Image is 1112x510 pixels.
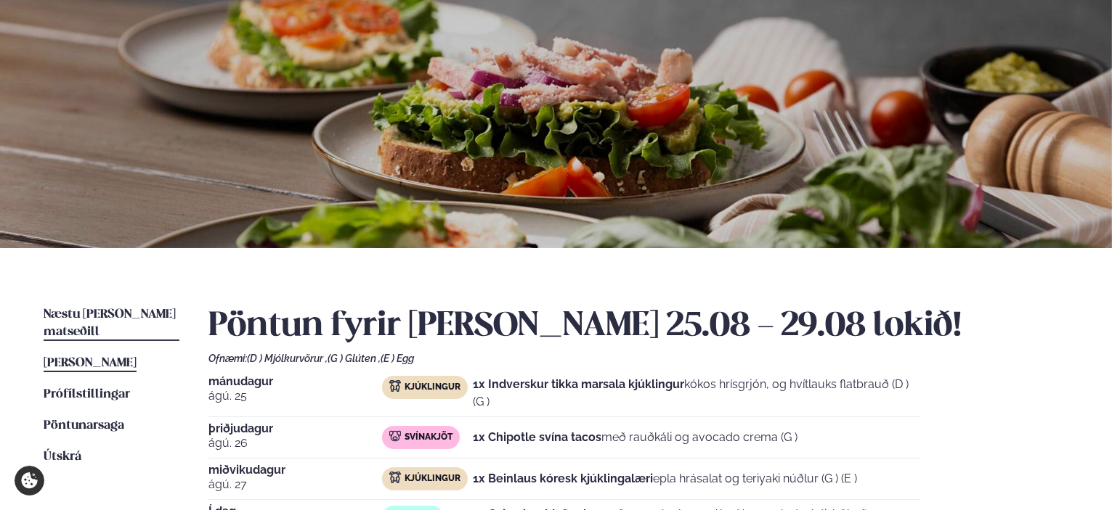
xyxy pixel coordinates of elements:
[208,376,382,387] span: mánudagur
[405,432,452,443] span: Svínakjöt
[208,353,1068,364] div: Ofnæmi:
[44,417,124,435] a: Pöntunarsaga
[208,306,1068,347] h2: Pöntun fyrir [PERSON_NAME] 25.08 - 29.08 lokið!
[405,473,460,485] span: Kjúklingur
[473,430,601,444] strong: 1x Chipotle svína tacos
[208,435,382,452] span: ágú. 26
[389,380,401,392] img: chicken.svg
[208,387,382,405] span: ágú. 25
[473,472,653,485] strong: 1x Beinlaus kóresk kjúklingalæri
[381,353,414,364] span: (E ) Egg
[44,355,137,372] a: [PERSON_NAME]
[405,382,460,393] span: Kjúklingur
[44,306,179,341] a: Næstu [PERSON_NAME] matseðill
[473,429,798,446] p: með rauðkáli og avocado crema (G )
[389,472,401,483] img: chicken.svg
[208,464,382,476] span: miðvikudagur
[15,466,44,495] a: Cookie settings
[208,476,382,493] span: ágú. 27
[44,308,176,338] span: Næstu [PERSON_NAME] matseðill
[247,353,328,364] span: (D ) Mjólkurvörur ,
[44,386,130,403] a: Prófílstillingar
[44,419,124,432] span: Pöntunarsaga
[44,448,81,466] a: Útskrá
[208,423,382,435] span: þriðjudagur
[473,470,857,488] p: epla hrásalat og teriyaki núðlur (G ) (E )
[44,388,130,400] span: Prófílstillingar
[473,376,920,411] p: kókos hrísgrjón, og hvítlauks flatbrauð (D ) (G )
[328,353,381,364] span: (G ) Glúten ,
[473,377,684,391] strong: 1x Indverskur tikka marsala kjúklingur
[389,430,401,442] img: pork.svg
[44,451,81,463] span: Útskrá
[44,357,137,369] span: [PERSON_NAME]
